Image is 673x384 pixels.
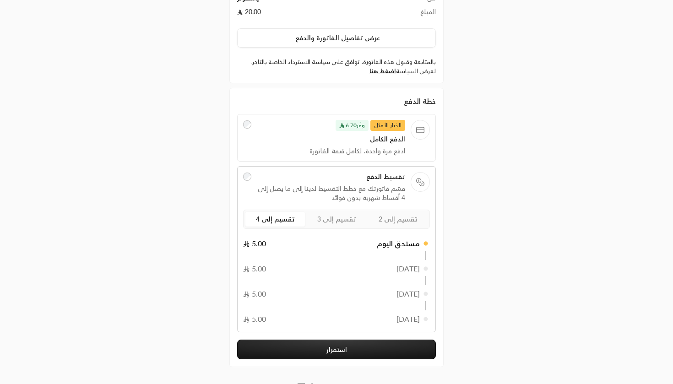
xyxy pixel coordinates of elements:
[317,215,356,223] span: تقسيم إلى 3
[336,120,369,131] span: وفَّر 6.70
[377,238,420,249] span: مستحق اليوم
[257,172,406,181] span: تقسيط الدفع
[257,135,406,144] span: الدفع الكامل
[243,314,266,325] span: 5.00
[243,173,251,181] input: تقسيط الدفعقسّم فاتورتك مع خطط التقسيط لدينا إلى ما يصل إلى 4 أقساط شهرية بدون فوائد
[396,263,420,274] span: [DATE]
[237,28,436,48] button: عرض تفاصيل الفاتورة والدفع
[237,340,436,359] button: استمرار
[397,7,436,21] td: المبلغ
[369,67,396,75] a: اضغط هنا
[237,58,436,76] label: بالمتابعة وقبول هذه الفاتورة، توافق على سياسة الاسترداد الخاصة بالتاجر. لعرض السياسة .
[243,263,266,274] span: 5.00
[243,120,251,129] input: الخيار الأمثلوفَّر6.70 الدفع الكاملادفع مرة واحدة، لكامل قيمة الفاتورة
[237,7,397,21] td: 20.00
[237,96,436,107] div: خطة الدفع
[243,288,266,299] span: 5.00
[370,120,405,131] span: الخيار الأمثل
[396,314,420,325] span: [DATE]
[379,215,418,223] span: تقسيم إلى 2
[257,146,406,156] span: ادفع مرة واحدة، لكامل قيمة الفاتورة
[243,238,266,249] span: 5.00
[257,184,406,202] span: قسّم فاتورتك مع خطط التقسيط لدينا إلى ما يصل إلى 4 أقساط شهرية بدون فوائد
[256,215,295,223] span: تقسيم إلى 4
[396,288,420,299] span: [DATE]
